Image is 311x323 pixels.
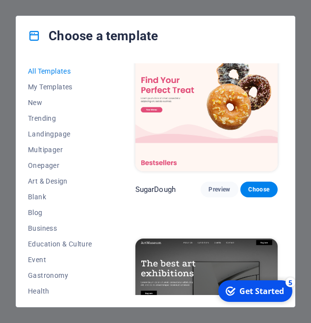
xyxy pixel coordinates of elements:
[240,182,278,197] button: Choose
[28,236,92,252] button: Education & Culture
[28,63,92,79] button: All Templates
[135,40,278,171] img: SugarDough
[208,186,230,193] span: Preview
[28,161,92,169] span: Onepager
[5,4,79,26] div: Get Started 5 items remaining, 0% complete
[26,9,71,20] div: Get Started
[28,224,92,232] span: Business
[28,209,92,216] span: Blog
[28,177,92,185] span: Art & Design
[28,287,92,295] span: Health
[28,110,92,126] button: Trending
[28,99,92,107] span: New
[28,173,92,189] button: Art & Design
[28,28,158,44] h4: Choose a template
[28,126,92,142] button: Landingpage
[248,186,270,193] span: Choose
[28,158,92,173] button: Onepager
[28,130,92,138] span: Landingpage
[28,256,92,264] span: Event
[135,185,176,194] p: SugarDough
[28,189,92,205] button: Blank
[28,268,92,283] button: Gastronomy
[28,146,92,154] span: Multipager
[28,114,92,122] span: Trending
[28,205,92,220] button: Blog
[28,252,92,268] button: Event
[28,240,92,248] span: Education & Culture
[28,283,92,299] button: Health
[28,220,92,236] button: Business
[28,79,92,95] button: My Templates
[28,83,92,91] span: My Templates
[28,142,92,158] button: Multipager
[28,67,92,75] span: All Templates
[28,193,92,201] span: Blank
[28,271,92,279] span: Gastronomy
[201,182,238,197] button: Preview
[73,1,82,11] div: 5
[28,95,92,110] button: New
